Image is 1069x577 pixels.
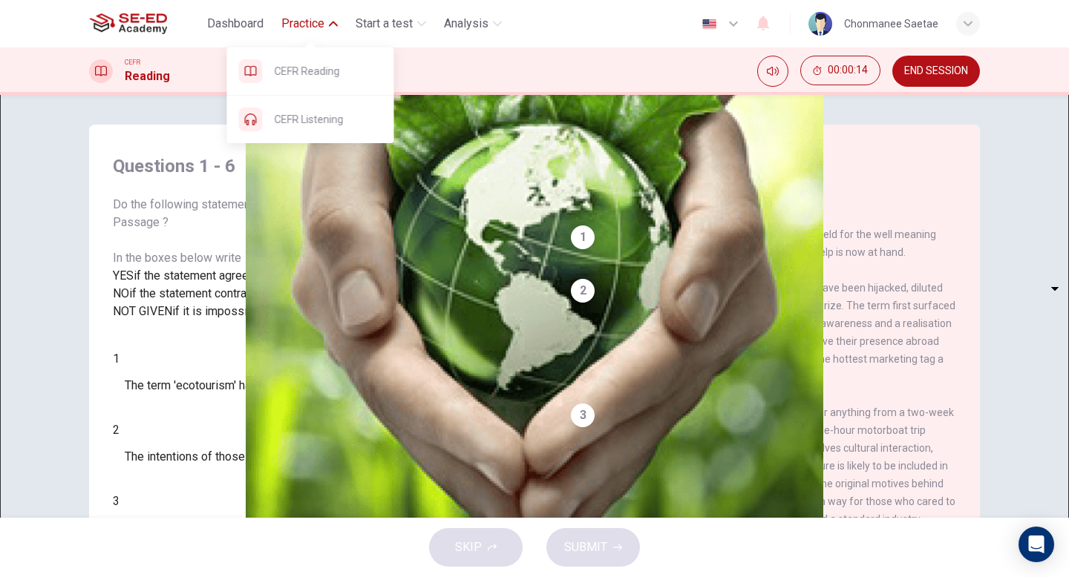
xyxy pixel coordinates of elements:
div: CEFR Reading [227,47,394,95]
span: END SESSION [904,65,968,77]
button: Analysis [438,10,508,37]
button: 00:00:14 [800,56,880,85]
button: END SESSION [892,56,980,87]
h1: Reading [125,67,170,85]
img: SE-ED Academy logo [89,9,167,39]
div: Chonmanee Saetae [844,15,938,33]
a: SE-ED Academy logo [89,9,201,39]
button: Start a test [350,10,432,37]
div: Open Intercom Messenger [1019,527,1054,562]
span: 00:00:14 [828,65,868,76]
div: Mute [757,56,788,87]
div: 3 [571,403,595,427]
button: Practice [275,10,344,37]
div: 1 [571,225,595,249]
img: en [700,19,719,30]
span: Dashboard [207,15,264,33]
span: Start a test [356,15,413,33]
span: CEFR [125,57,140,67]
span: Analysis [444,15,488,33]
div: 2 [571,279,595,303]
div: Hide [800,56,880,87]
button: Dashboard [201,10,269,37]
span: Practice [281,15,324,33]
span: CEFR Listening [275,111,382,128]
span: CEFR Reading [275,62,382,80]
img: Profile picture [808,12,832,36]
div: CEFR Listening [227,96,394,143]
